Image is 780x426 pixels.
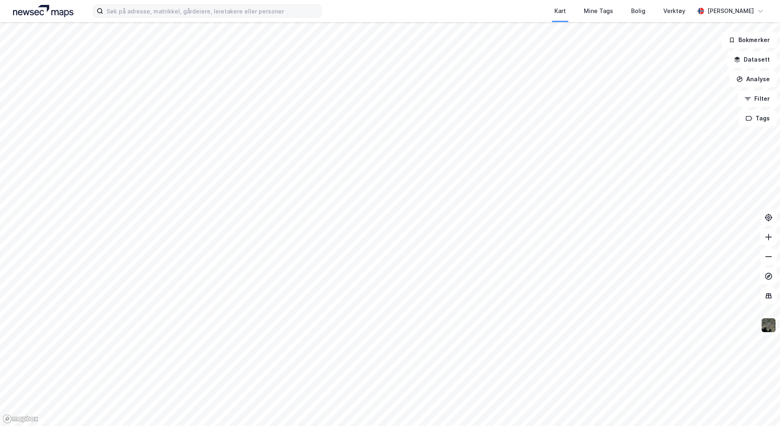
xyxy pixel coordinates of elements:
div: Verktøy [663,6,685,16]
div: Kontrollprogram for chat [739,387,780,426]
input: Søk på adresse, matrikkel, gårdeiere, leietakere eller personer [103,5,321,17]
img: logo.a4113a55bc3d86da70a041830d287a7e.svg [13,5,73,17]
div: Kart [554,6,566,16]
div: Bolig [631,6,645,16]
div: Mine Tags [584,6,613,16]
div: [PERSON_NAME] [707,6,754,16]
iframe: Chat Widget [739,387,780,426]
